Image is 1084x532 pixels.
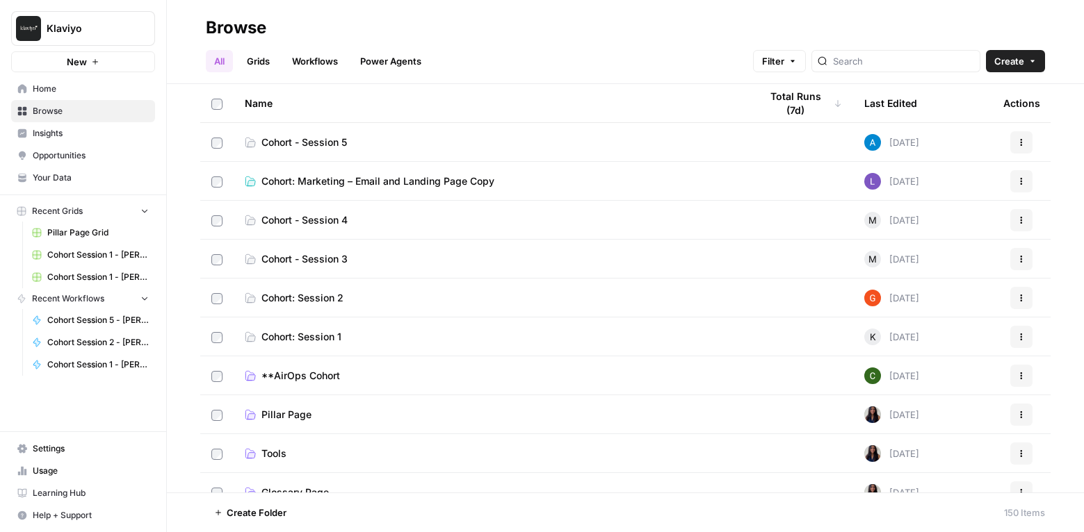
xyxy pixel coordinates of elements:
span: Usage [33,465,149,477]
div: [DATE] [864,406,919,423]
button: Help + Support [11,504,155,526]
a: Browse [11,100,155,122]
span: Pillar Page Grid [47,226,149,239]
button: Recent Grids [11,201,155,222]
span: Cohort Session 2 - [PERSON_NAME] brand FAQs [47,336,149,349]
div: [DATE] [864,212,919,228]
span: M [868,252,877,266]
a: Settings [11,438,155,460]
span: Opportunities [33,149,149,162]
a: Cohort: Session 1 [245,330,738,344]
a: **AirOps Cohort [245,369,738,383]
a: Learning Hub [11,482,155,504]
div: Last Edited [864,84,917,122]
span: Your Data [33,172,149,184]
a: Usage [11,460,155,482]
a: Workflows [284,50,346,72]
span: Cohort - Session 4 [261,213,348,227]
img: rox323kbkgutb4wcij4krxobkpon [864,445,881,462]
span: Cohort Session 1 - [PERSON_NAME] workflow 1 Grid [47,249,149,261]
img: 14qrvic887bnlg6dzgoj39zarp80 [864,367,881,384]
a: Cohort Session 2 - [PERSON_NAME] brand FAQs [26,331,155,354]
span: Klaviyo [47,22,131,35]
img: ep2s7dd3ojhp11nu5ayj08ahj9gv [864,290,881,306]
span: **AirOps Cohort [261,369,340,383]
a: Cohort Session 1 - [PERSON_NAME] blog metadescription Grid [26,266,155,288]
button: Filter [753,50,806,72]
img: o3cqybgnmipr355j8nz4zpq1mc6x [864,134,881,151]
span: Recent Grids [32,205,83,217]
a: Cohort: Session 2 [245,291,738,305]
div: [DATE] [864,251,919,267]
button: Workspace: Klaviyo [11,11,155,46]
span: Cohort Session 1 - [PERSON_NAME] blog metadescription [47,358,149,371]
div: [DATE] [864,290,919,306]
a: Home [11,78,155,100]
span: Glossary Page [261,485,329,499]
img: rox323kbkgutb4wcij4krxobkpon [864,406,881,423]
img: Klaviyo Logo [16,16,41,41]
div: Name [245,84,738,122]
span: Cohort Session 5 - [PERSON_NAME] subject lines/CTAs [47,314,149,326]
div: [DATE] [864,329,919,345]
button: Create [986,50,1045,72]
span: Tools [261,447,286,460]
span: Help + Support [33,509,149,522]
span: Cohort - Session 3 [261,252,348,266]
a: Your Data [11,167,155,189]
span: Pillar Page [261,408,312,422]
a: All [206,50,233,72]
img: 3v5gupj0m786yzjvk4tudrexhntl [864,173,881,190]
button: New [11,51,155,72]
span: Browse [33,105,149,117]
span: Cohort - Session 5 [261,135,347,149]
a: Grids [238,50,278,72]
a: Cohort Session 5 - [PERSON_NAME] subject lines/CTAs [26,309,155,331]
a: Cohort - Session 5 [245,135,738,149]
a: Cohort - Session 3 [245,252,738,266]
a: Tools [245,447,738,460]
span: Insights [33,127,149,140]
button: Create Folder [206,501,295,524]
div: Actions [1003,84,1040,122]
span: New [67,55,87,69]
a: Cohort: Marketing – Email and Landing Page Copy [245,174,738,188]
span: Create [994,54,1024,68]
div: [DATE] [864,445,919,462]
div: [DATE] [864,134,919,151]
span: K [870,330,876,344]
a: Cohort - Session 4 [245,213,738,227]
a: Glossary Page [245,485,738,499]
button: Recent Workflows [11,288,155,309]
span: Filter [762,54,784,68]
div: Browse [206,17,266,39]
a: Pillar Page [245,408,738,422]
div: Total Runs (7d) [760,84,842,122]
span: M [868,213,877,227]
div: [DATE] [864,367,919,384]
a: Cohort Session 1 - [PERSON_NAME] workflow 1 Grid [26,244,155,266]
span: Cohort: Session 2 [261,291,343,305]
span: Cohort Session 1 - [PERSON_NAME] blog metadescription Grid [47,271,149,283]
span: Recent Workflows [32,292,104,305]
div: [DATE] [864,173,919,190]
span: Settings [33,442,149,455]
span: Create Folder [227,506,286,519]
span: Cohort: Session 1 [261,330,341,344]
img: rox323kbkgutb4wcij4krxobkpon [864,484,881,501]
a: Power Agents [352,50,430,72]
a: Insights [11,122,155,144]
a: Opportunities [11,144,155,167]
span: Home [33,83,149,95]
span: Learning Hub [33,487,149,499]
input: Search [833,54,974,68]
a: Cohort Session 1 - [PERSON_NAME] blog metadescription [26,354,155,376]
span: Cohort: Marketing – Email and Landing Page Copy [261,174,494,188]
a: Pillar Page Grid [26,222,155,244]
div: 150 Items [1004,506,1045,519]
div: [DATE] [864,484,919,501]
